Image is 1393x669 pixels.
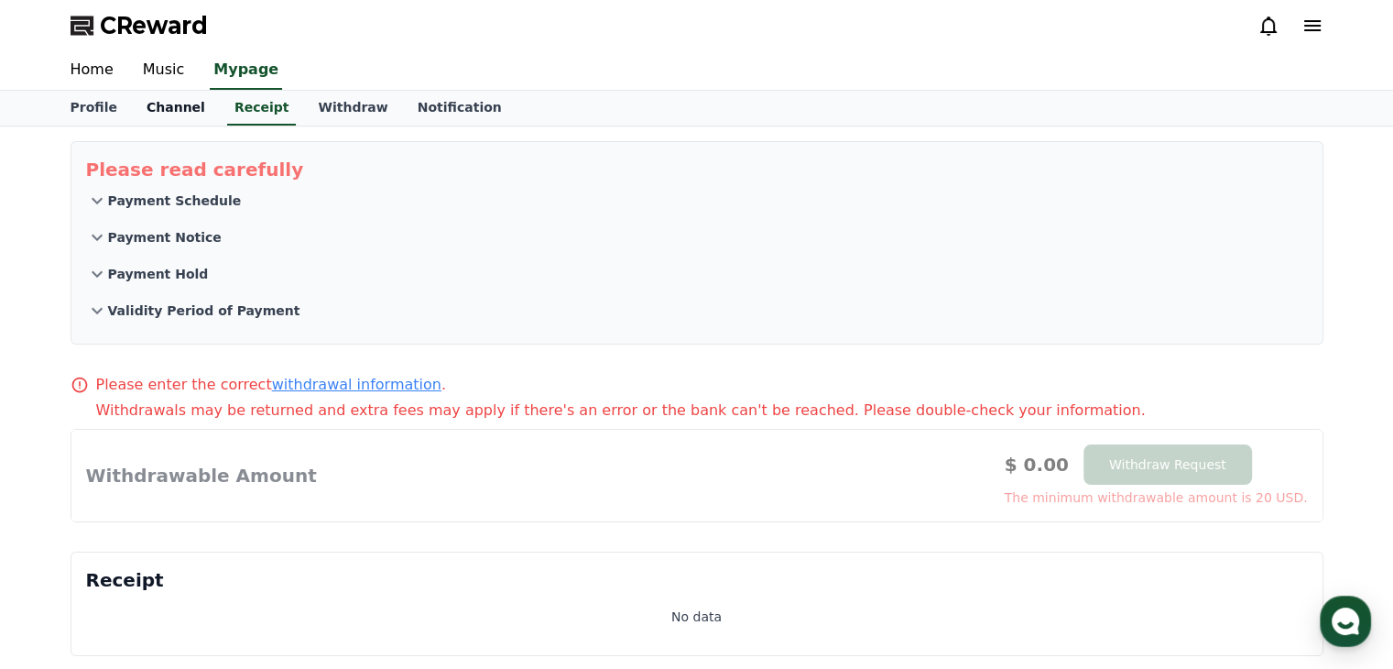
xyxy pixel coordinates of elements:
[671,608,722,626] p: No data
[86,292,1308,329] button: Validity Period of Payment
[227,91,297,126] a: Receipt
[71,11,208,40] a: CReward
[272,376,441,393] a: withdrawal information
[210,51,282,90] a: Mypage
[86,219,1308,256] button: Payment Notice
[86,182,1308,219] button: Payment Schedule
[56,91,132,126] a: Profile
[108,192,242,210] p: Payment Schedule
[86,157,1308,182] p: Please read carefully
[86,567,1308,593] p: Receipt
[403,91,517,126] a: Notification
[100,11,208,40] span: CReward
[47,544,79,559] span: Home
[96,400,1323,422] p: Withdrawals may be returned and extra fees may apply if there's an error or the bank can't be rea...
[56,51,128,90] a: Home
[121,517,236,563] a: Messages
[152,545,206,560] span: Messages
[303,91,402,126] a: Withdraw
[128,51,200,90] a: Music
[86,256,1308,292] button: Payment Hold
[271,544,316,559] span: Settings
[108,265,209,283] p: Payment Hold
[108,228,222,247] p: Payment Notice
[96,374,446,396] p: Please enter the correct .
[236,517,352,563] a: Settings
[132,91,220,126] a: Channel
[5,517,121,563] a: Home
[108,302,300,320] p: Validity Period of Payment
